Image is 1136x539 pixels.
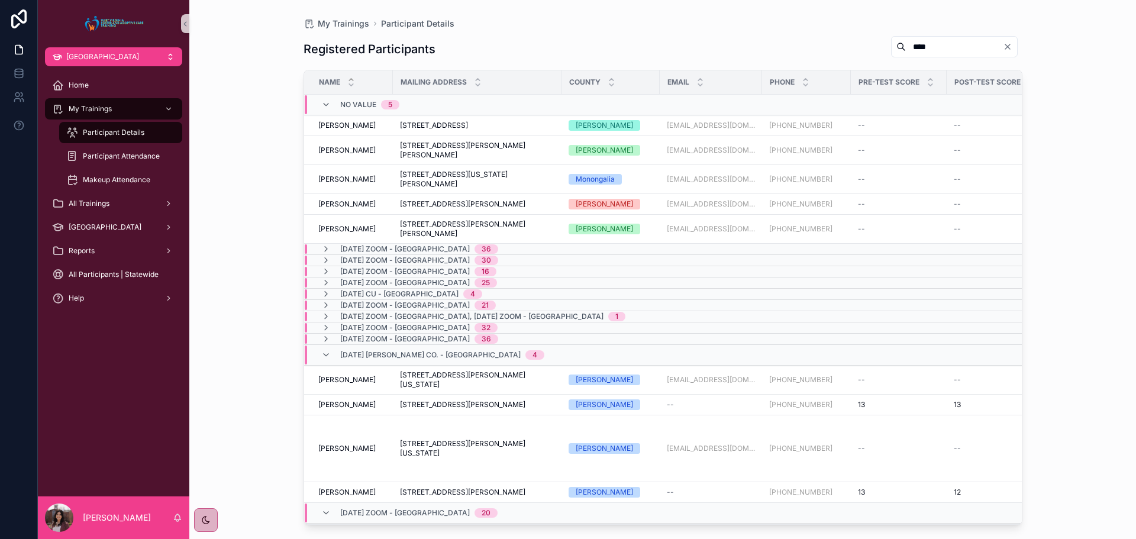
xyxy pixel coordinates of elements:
div: 20 [482,508,490,518]
span: [DATE] Zoom - [GEOGRAPHIC_DATA] [340,508,470,518]
a: [PHONE_NUMBER] [769,224,832,234]
span: Pre-Test Score [859,78,919,87]
a: 12 [954,488,1041,497]
span: All Participants | Statewide [69,270,159,279]
a: [EMAIL_ADDRESS][DOMAIN_NAME] [667,146,755,155]
a: [STREET_ADDRESS][PERSON_NAME][PERSON_NAME] [400,220,554,238]
a: [PHONE_NUMBER] [769,400,832,409]
span: [PERSON_NAME] [318,199,376,209]
a: -- [858,375,940,385]
a: [PHONE_NUMBER] [769,488,844,497]
a: [EMAIL_ADDRESS][DOMAIN_NAME] [667,121,755,130]
div: [PERSON_NAME] [576,199,633,209]
a: -- [954,121,1041,130]
a: [PHONE_NUMBER] [769,444,844,453]
a: Makeup Attendance [59,169,182,191]
a: -- [667,400,755,409]
span: [PERSON_NAME] [318,444,376,453]
div: [PERSON_NAME] [576,120,633,131]
span: [GEOGRAPHIC_DATA] [66,52,139,62]
span: [PERSON_NAME] [318,488,376,497]
a: [STREET_ADDRESS][PERSON_NAME] [400,400,554,409]
a: [GEOGRAPHIC_DATA] [45,217,182,238]
span: [DATE] Zoom - [GEOGRAPHIC_DATA] [340,244,470,254]
span: Makeup Attendance [83,175,150,185]
div: Monongalia [576,174,615,185]
span: -- [954,224,961,234]
span: -- [954,175,961,184]
a: [EMAIL_ADDRESS][DOMAIN_NAME] [667,375,755,385]
span: 13 [954,400,961,409]
a: -- [954,199,1041,209]
a: -- [858,146,940,155]
a: [PHONE_NUMBER] [769,199,844,209]
a: Participant Attendance [59,146,182,167]
a: 13 [858,488,940,497]
span: [PERSON_NAME] [318,375,376,385]
a: [PERSON_NAME] [318,146,386,155]
span: [DATE] Zoom - [GEOGRAPHIC_DATA] [340,301,470,310]
span: Participant Attendance [83,151,160,161]
span: All Trainings [69,199,109,208]
span: [PERSON_NAME] [318,224,376,234]
div: 1 [615,312,618,321]
a: [STREET_ADDRESS][PERSON_NAME] [400,488,554,497]
div: 36 [482,334,491,344]
a: Participant Details [381,18,454,30]
a: [PERSON_NAME] [569,224,653,234]
a: [PERSON_NAME] [318,488,386,497]
a: [STREET_ADDRESS][PERSON_NAME][US_STATE] [400,370,554,389]
span: Help [69,293,84,303]
span: Mailing Address [401,78,467,87]
a: [STREET_ADDRESS][PERSON_NAME][US_STATE] [400,439,554,458]
a: [EMAIL_ADDRESS][DOMAIN_NAME] [667,175,755,184]
a: [PERSON_NAME] [569,375,653,385]
a: Participant Details [59,122,182,143]
a: [PHONE_NUMBER] [769,224,844,234]
a: [PERSON_NAME] [318,121,386,130]
a: -- [954,146,1041,155]
a: [PERSON_NAME] [569,145,653,156]
a: [PHONE_NUMBER] [769,488,832,497]
div: [PERSON_NAME] [576,487,633,498]
a: [PHONE_NUMBER] [769,444,832,453]
span: 13 [858,488,865,497]
span: 13 [858,400,865,409]
a: [PERSON_NAME] [318,375,386,385]
a: -- [858,224,940,234]
a: [PHONE_NUMBER] [769,146,844,155]
span: -- [954,444,961,453]
span: [STREET_ADDRESS][PERSON_NAME] [400,400,525,409]
div: 4 [470,289,475,299]
span: Home [69,80,89,90]
a: [EMAIL_ADDRESS][DOMAIN_NAME] [667,444,755,453]
span: [PERSON_NAME] [318,146,376,155]
div: 25 [482,278,490,288]
div: [PERSON_NAME] [576,375,633,385]
span: Participant Details [83,128,144,137]
div: 16 [482,267,489,276]
a: [PHONE_NUMBER] [769,199,832,209]
a: [STREET_ADDRESS][PERSON_NAME] [400,199,554,209]
span: -- [858,146,865,155]
span: [DATE] [PERSON_NAME] Co. - [GEOGRAPHIC_DATA] [340,350,521,360]
a: [PHONE_NUMBER] [769,175,844,184]
span: [STREET_ADDRESS][US_STATE][PERSON_NAME] [400,170,554,189]
span: 12 [954,488,961,497]
span: -- [858,375,865,385]
span: -- [954,146,961,155]
span: -- [858,224,865,234]
span: [DATE] Zoom - [GEOGRAPHIC_DATA] [340,278,470,288]
span: [DATE] Zoom - [GEOGRAPHIC_DATA], [DATE] Zoom - [GEOGRAPHIC_DATA] [340,312,603,321]
a: Reports [45,240,182,262]
div: 4 [532,350,537,360]
a: [PERSON_NAME] [569,120,653,131]
div: [PERSON_NAME] [576,145,633,156]
a: [PHONE_NUMBER] [769,375,844,385]
button: Clear [1003,42,1017,51]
